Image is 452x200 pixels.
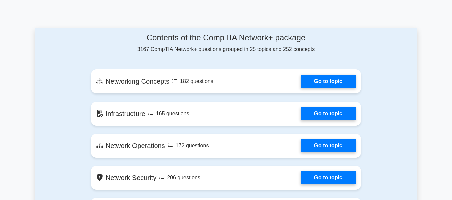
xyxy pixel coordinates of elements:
div: 3167 CompTIA Network+ questions grouped in 25 topics and 252 concepts [91,33,361,53]
h4: Contents of the CompTIA Network+ package [91,33,361,43]
a: Go to topic [301,139,356,152]
a: Go to topic [301,75,356,88]
a: Go to topic [301,107,356,120]
a: Go to topic [301,171,356,184]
